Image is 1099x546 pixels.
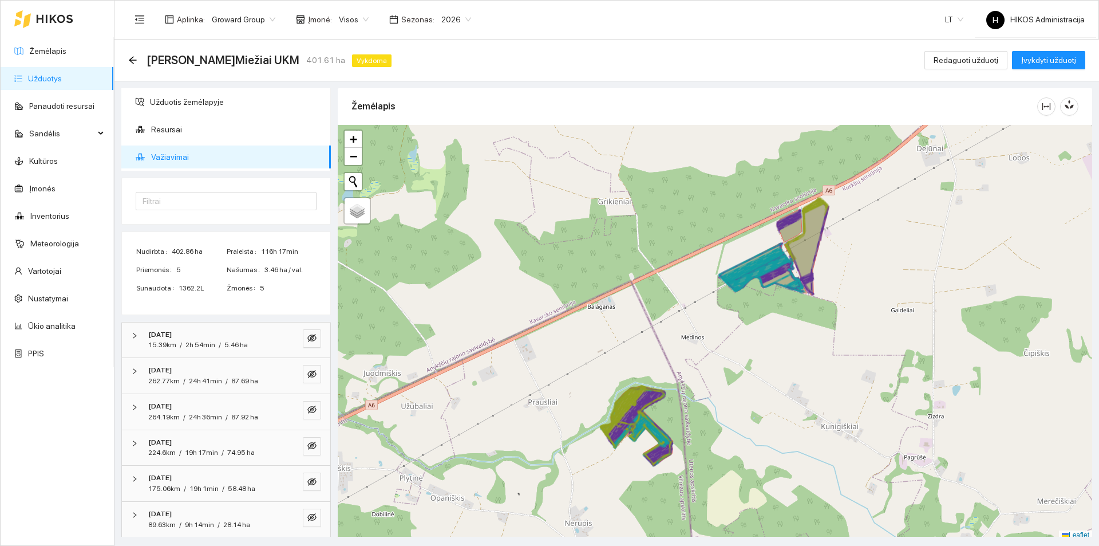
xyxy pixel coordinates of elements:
span: Važiavimai [151,146,322,168]
span: column-width [1038,102,1055,111]
span: Sezonas : [401,13,434,26]
span: 2026 [441,11,471,28]
a: Nustatymai [28,294,68,303]
button: column-width [1037,97,1055,116]
strong: [DATE] [148,402,172,410]
div: Atgal [128,56,137,65]
span: 5 [176,265,226,276]
span: Nudirbta [136,246,172,257]
span: eye-invisible [307,333,317,344]
span: 24h 36min [189,413,222,421]
div: [DATE]264.19km/24h 36min/87.92 haeye-invisible [122,394,330,430]
span: Sandėlis [29,122,94,145]
span: + [350,132,357,146]
strong: [DATE] [148,438,172,446]
span: eye-invisible [307,513,317,524]
button: eye-invisible [303,509,321,527]
a: Užduotys [28,74,62,83]
span: 224.6km [148,449,176,457]
a: Panaudoti resursai [29,101,94,111]
span: / [183,377,185,385]
button: eye-invisible [303,365,321,383]
span: 15.39km [148,341,176,349]
span: Aplinka : [177,13,205,26]
span: / [222,485,224,493]
span: 1362.2L [179,283,226,294]
span: 264.19km [148,413,180,421]
a: Zoom in [345,131,362,148]
button: Įvykdyti užduotį [1012,51,1085,69]
span: / [222,449,224,457]
span: 175.06km [148,485,180,493]
span: Žmonės [227,283,260,294]
span: Įmonė : [308,13,332,26]
span: right [131,512,138,518]
span: 28.14 ha [223,521,250,529]
span: Priemonės [136,265,176,276]
strong: [DATE] [148,331,172,339]
span: 19h 1min [189,485,219,493]
a: Žemėlapis [29,46,66,56]
span: Įvykdyti užduotį [1021,54,1076,66]
span: 2h 54min [185,341,215,349]
span: 87.92 ha [231,413,258,421]
a: Vartotojai [28,266,61,276]
button: menu-fold [128,8,151,31]
span: 3.46 ha / val. [264,265,316,276]
span: 87.69 ha [231,377,258,385]
span: − [350,149,357,163]
span: 58.48 ha [228,485,255,493]
span: Praleista [227,246,261,257]
button: eye-invisible [303,473,321,491]
span: eye-invisible [307,370,317,380]
span: calendar [389,15,398,24]
span: / [179,449,181,457]
button: eye-invisible [303,329,321,348]
button: Initiate a new search [345,173,362,190]
a: Įmonės [29,184,56,193]
strong: [DATE] [148,510,172,518]
span: arrow-left [128,56,137,65]
span: / [183,413,185,421]
span: right [131,368,138,375]
a: PPIS [28,349,44,358]
button: eye-invisible [303,401,321,419]
a: Ūkio analitika [28,321,76,331]
span: eye-invisible [307,441,317,452]
span: Groward Group [212,11,275,28]
span: menu-fold [135,14,145,25]
a: Layers [345,198,370,223]
a: Redaguoti užduotį [924,56,1007,65]
span: / [219,341,221,349]
a: Kultūros [29,156,58,166]
span: Sėja Ž.Miežiai UKM [147,51,299,69]
span: 401.61 ha [306,54,345,66]
span: Redaguoti užduotį [934,54,998,66]
span: 9h 14min [185,521,214,529]
div: Žemėlapis [351,90,1037,123]
span: right [131,332,138,339]
span: 89.63km [148,521,176,529]
span: layout [165,15,174,24]
span: Sunaudota [136,283,179,294]
strong: [DATE] [148,474,172,482]
span: eye-invisible [307,405,317,416]
a: Meteorologija [30,239,79,248]
span: 402.86 ha [172,246,226,257]
a: Zoom out [345,148,362,165]
span: HIKOS Administracija [986,15,1085,24]
span: shop [296,15,305,24]
span: 5.46 ha [224,341,248,349]
div: [DATE]15.39km/2h 54min/5.46 haeye-invisible [122,323,330,358]
span: / [226,413,228,421]
span: eye-invisible [307,477,317,488]
div: [DATE]262.77km/24h 41min/87.69 haeye-invisible [122,358,330,394]
span: Užduotis žemėlapyje [150,91,322,113]
a: Leaflet [1062,531,1089,539]
button: eye-invisible [303,437,321,455]
span: / [184,485,186,493]
span: right [131,440,138,447]
span: / [226,377,228,385]
span: LT [945,11,963,28]
button: Redaguoti užduotį [924,51,1007,69]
